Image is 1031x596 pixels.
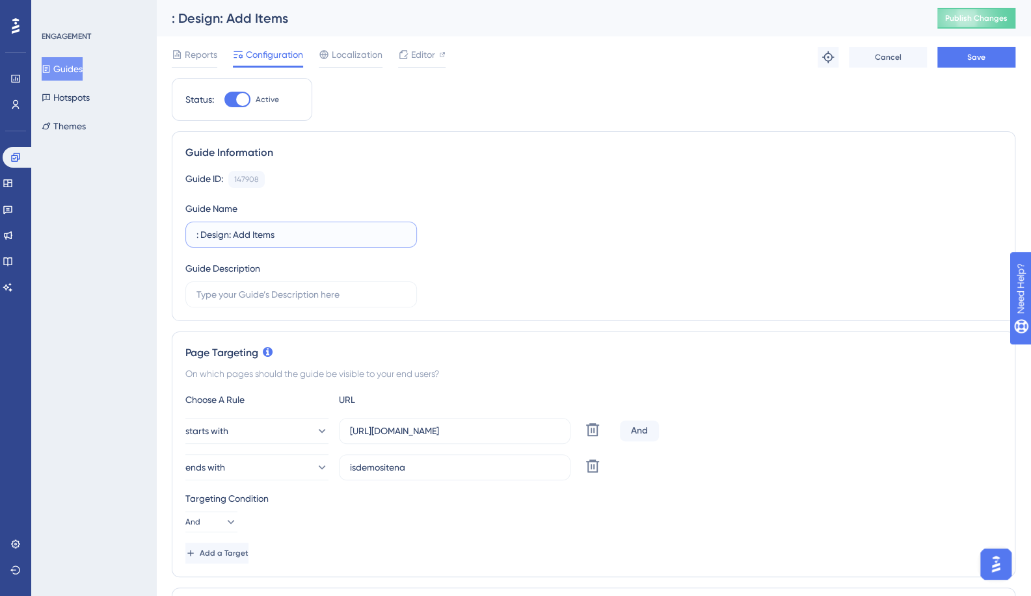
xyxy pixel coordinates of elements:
[246,47,303,62] span: Configuration
[875,52,902,62] span: Cancel
[185,201,237,216] div: Guide Name
[172,9,905,27] div: : Design: Add Items
[185,491,1002,506] div: Targeting Condition
[200,548,248,558] span: Add a Target
[937,8,1015,29] button: Publish Changes
[196,227,406,242] input: Type your Guide’s Name here
[620,421,659,441] div: And
[976,545,1015,584] iframe: UserGuiding AI Assistant Launcher
[185,47,217,62] span: Reports
[185,423,228,439] span: starts with
[185,418,328,444] button: starts with
[849,47,927,68] button: Cancel
[332,47,382,62] span: Localization
[967,52,985,62] span: Save
[185,460,225,475] span: ends with
[256,94,279,105] span: Active
[196,287,406,302] input: Type your Guide’s Description here
[31,3,81,19] span: Need Help?
[185,145,1002,161] div: Guide Information
[411,47,435,62] span: Editor
[185,392,328,408] div: Choose A Rule
[42,86,90,109] button: Hotspots
[185,345,1002,361] div: Page Targeting
[350,424,559,438] input: yourwebsite.com/path
[185,512,237,532] button: And
[42,31,91,42] div: ENGAGEMENT
[185,92,214,107] div: Status:
[185,171,223,188] div: Guide ID:
[350,460,559,474] input: yourwebsite.com/path
[185,366,1002,382] div: On which pages should the guide be visible to your end users?
[185,261,260,276] div: Guide Description
[185,454,328,480] button: ends with
[42,114,86,138] button: Themes
[42,57,83,81] button: Guides
[937,47,1015,68] button: Save
[185,543,248,564] button: Add a Target
[185,517,200,527] span: And
[234,174,259,185] div: 147908
[339,392,482,408] div: URL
